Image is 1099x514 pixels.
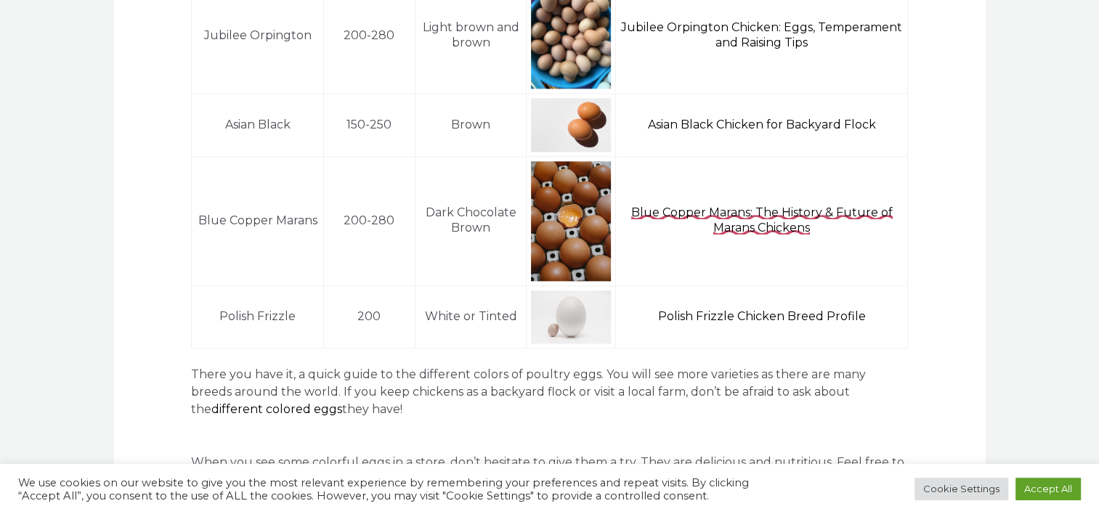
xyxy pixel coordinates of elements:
td: 200-280 [323,156,415,285]
img: dark chocolate brown egg color image [531,161,611,281]
a: Blue Copper Marans: The History & Future of Marans Chickens [631,205,893,234]
a: different colored eggs [211,402,342,416]
td: White or Tinted [415,285,527,348]
td: Dark Chocolate Brown [415,156,527,285]
p: When you see some colorful eggs in a store, don’t hesitate to give them a try. They are delicious... [191,436,908,489]
td: 200 [323,285,415,348]
img: two brown eggs [531,98,611,151]
td: 150-250 [323,94,415,156]
td: Polish Frizzle [192,285,324,348]
div: We use cookies on our website to give you the most relevant experience by remembering your prefer... [18,476,762,502]
a: Jubilee Orpington Chicken: Eggs, Temperament and Raising Tips [621,20,902,49]
a: Accept All [1015,478,1081,500]
p: There you have it, a quick guide to the different colors of poultry eggs. You will see more varie... [191,366,908,418]
img: white creamy egg photo [531,290,611,343]
a: Asian Black Chicken for Backyard Flock [648,118,876,131]
a: Cookie Settings [915,478,1008,500]
td: Brown [415,94,527,156]
a: Polish Frizzle Chicken Breed Profile [658,309,866,323]
td: Blue Copper Marans [192,156,324,285]
td: Asian Black [192,94,324,156]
